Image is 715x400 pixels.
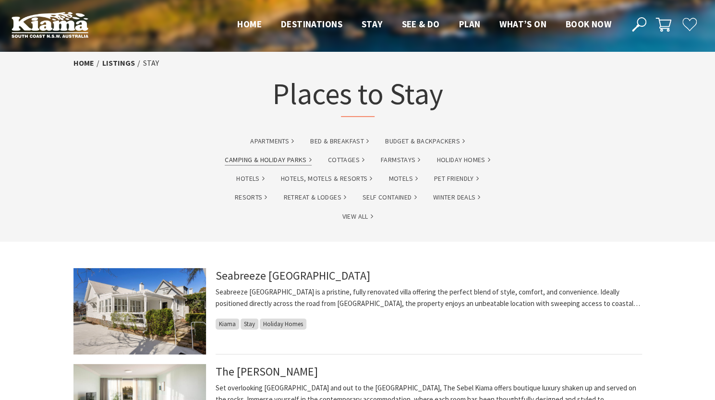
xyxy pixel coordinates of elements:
[328,154,364,165] a: Cottages
[272,74,443,117] h1: Places to Stay
[363,192,417,203] a: Self Contained
[216,268,370,283] a: Seabreeze [GEOGRAPHIC_DATA]
[250,136,294,147] a: Apartments
[281,18,342,30] span: Destinations
[102,58,135,68] a: listings
[436,154,490,165] a: Holiday Homes
[499,18,546,30] span: What’s On
[235,192,267,203] a: Resorts
[143,57,159,70] li: Stay
[216,286,642,309] p: Seabreeze [GEOGRAPHIC_DATA] is a pristine, fully renovated villa offering the perfect blend of st...
[73,58,94,68] a: Home
[434,173,479,184] a: Pet Friendly
[225,154,311,165] a: Camping & Holiday Parks
[566,18,611,30] span: Book now
[241,318,258,329] span: Stay
[228,17,621,33] nav: Main Menu
[401,18,439,30] span: See & Do
[281,173,373,184] a: Hotels, Motels & Resorts
[362,18,383,30] span: Stay
[381,154,421,165] a: Farmstays
[283,192,346,203] a: Retreat & Lodges
[459,18,481,30] span: Plan
[342,211,373,222] a: View All
[237,18,262,30] span: Home
[12,12,88,38] img: Kiama Logo
[216,318,239,329] span: Kiama
[385,136,465,147] a: Budget & backpackers
[433,192,481,203] a: Winter Deals
[388,173,417,184] a: Motels
[216,364,318,379] a: The [PERSON_NAME]
[260,318,306,329] span: Holiday Homes
[236,173,264,184] a: Hotels
[310,136,369,147] a: Bed & Breakfast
